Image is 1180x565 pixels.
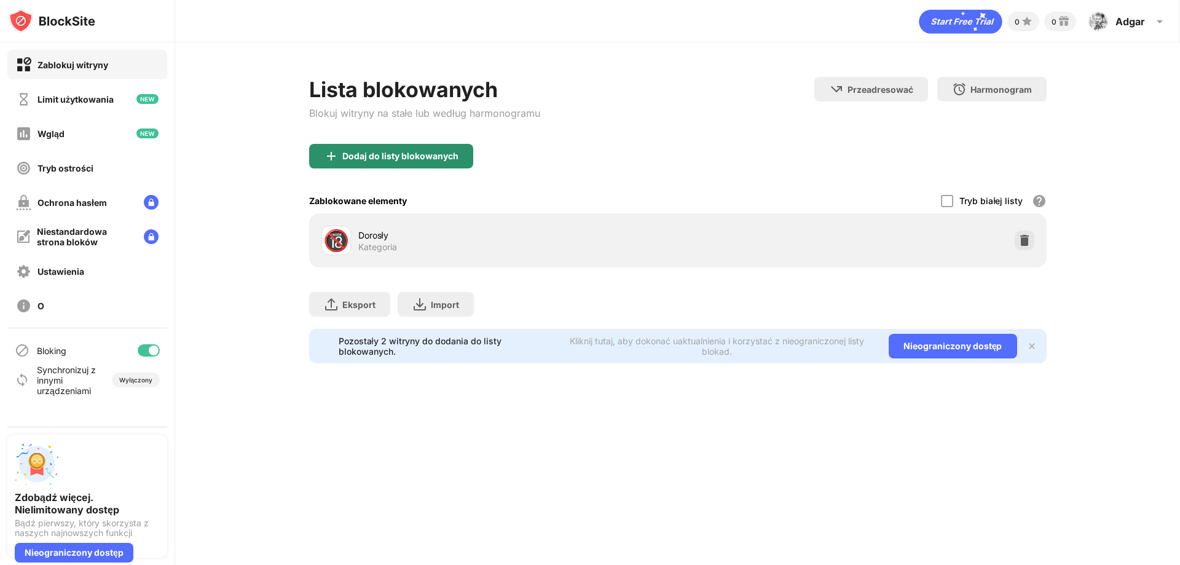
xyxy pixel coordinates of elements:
font: Ustawienia [37,266,84,277]
font: Harmonogram [970,84,1032,95]
img: reward-small.svg [1056,14,1071,29]
img: insights-off.svg [16,126,31,141]
img: time-usage-off.svg [16,92,31,107]
font: Synchronizuj z innymi urządzeniami [37,365,96,396]
img: sync-icon.svg [15,373,29,387]
img: new-icon.svg [136,94,159,104]
font: Import [431,299,459,310]
img: settings-off.svg [16,264,31,279]
img: block-on.svg [16,57,31,73]
font: Przeadresować [848,84,913,95]
font: Limit użytkowania [37,94,114,105]
font: Nieograniczony dostęp [903,341,1002,351]
img: points-small.svg [1020,14,1034,29]
img: ACg8ocJtmnKidyTGfVQWJiAafiyuakHqx1f5wa1CLvvUAqH3KGLe2_1I=s96-c [1088,12,1108,31]
img: new-icon.svg [136,128,159,138]
font: Niestandardowa strona bloków [37,226,107,247]
font: Blokuj witryny na stałe lub według harmonogramu [309,107,540,119]
font: Tryb ostrości [37,163,93,173]
img: focus-off.svg [16,160,31,176]
font: Zdobądź więcej. Nielimitowany dostęp [15,491,119,516]
font: Wyłączony [119,376,152,384]
font: Tryb białej listy [959,196,1023,206]
font: Dorosły [358,230,388,240]
img: lock-menu.svg [144,229,159,244]
font: Zablokuj witryny [37,60,108,70]
img: customize-block-page-off.svg [16,229,31,244]
img: lock-menu.svg [144,195,159,210]
font: Eksport [342,299,376,310]
font: O [37,301,44,311]
img: x-button.svg [1027,341,1037,351]
font: Ochrona hasłem [37,197,107,208]
img: password-protection-off.svg [16,195,31,210]
img: push-unlimited.svg [15,442,59,486]
font: Zablokowane elementy [309,196,407,206]
font: Lista blokowanych [309,77,498,102]
div: ożywienie [919,9,1002,34]
font: Wgląd [37,128,65,139]
font: Dodaj do listy blokowanych [342,151,458,161]
img: logo-blocksite.svg [9,9,95,33]
font: Kliknij tutaj, aby dokonać uaktualnienia i korzystać z nieograniczonej listy blokad. [570,336,864,357]
font: Adgar [1115,15,1145,28]
img: about-off.svg [16,298,31,314]
font: Pozostały 2 witryny do dodania do listy blokowanych. [339,336,502,357]
font: Bloking [37,346,66,356]
font: 0 [1015,17,1020,26]
font: Bądź pierwszy, który skorzysta z naszych najnowszych funkcji [15,518,149,538]
font: 🔞 [323,227,349,253]
font: Kategoria [358,242,397,252]
font: Nieograniczony dostęp [25,547,124,558]
font: 0 [1052,17,1056,26]
img: blocking-icon.svg [15,343,29,358]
